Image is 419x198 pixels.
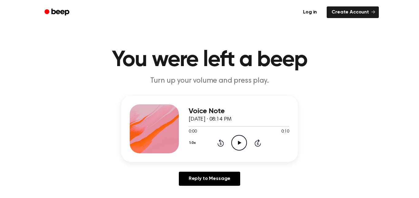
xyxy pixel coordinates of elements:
[52,49,367,71] h1: You were left a beep
[281,129,289,135] span: 0:10
[40,6,75,18] a: Beep
[189,107,289,115] h3: Voice Note
[327,6,379,18] a: Create Account
[297,5,323,19] a: Log in
[92,76,327,86] p: Turn up your volume and press play.
[179,172,240,186] a: Reply to Message
[189,117,232,122] span: [DATE] · 08:14 PM
[189,138,198,148] button: 1.0x
[189,129,197,135] span: 0:00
